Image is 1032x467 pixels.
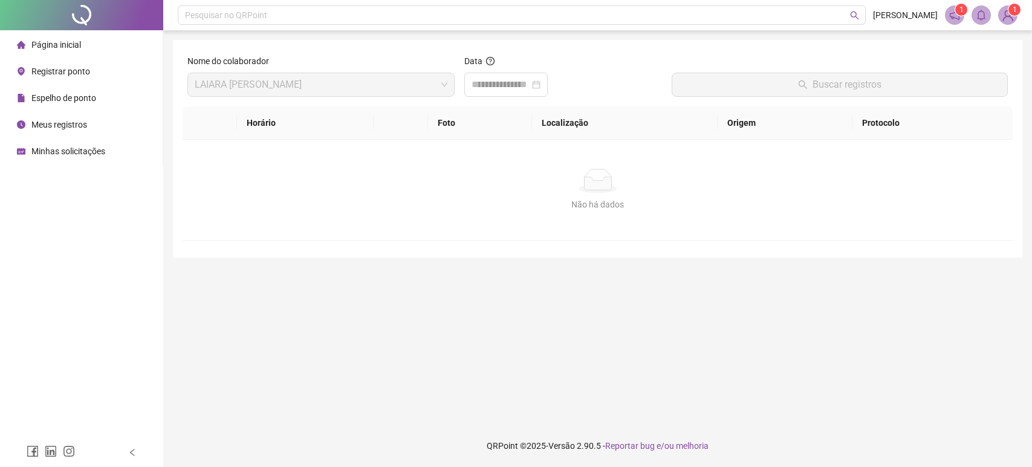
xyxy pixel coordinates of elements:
[959,5,964,14] span: 1
[17,120,25,129] span: clock-circle
[532,106,718,140] th: Localização
[237,106,374,140] th: Horário
[17,147,25,155] span: schedule
[850,11,859,20] span: search
[31,146,105,156] span: Minhas solicitações
[955,4,967,16] sup: 1
[27,445,39,457] span: facebook
[187,54,277,68] label: Nome do colaborador
[31,67,90,76] span: Registrar ponto
[63,445,75,457] span: instagram
[17,41,25,49] span: home
[486,57,495,65] span: question-circle
[45,445,57,457] span: linkedin
[999,6,1017,24] img: 84044
[1013,5,1017,14] span: 1
[976,10,987,21] span: bell
[17,67,25,76] span: environment
[605,441,709,451] span: Reportar bug e/ou melhoria
[718,106,852,140] th: Origem
[672,73,1008,97] button: Buscar registros
[949,10,960,21] span: notification
[31,93,96,103] span: Espelho de ponto
[17,94,25,102] span: file
[428,106,532,140] th: Foto
[195,73,447,96] span: LAIARA JESUS DE CARVALHO
[128,448,137,457] span: left
[548,441,575,451] span: Versão
[464,56,482,66] span: Data
[31,120,87,129] span: Meus registros
[163,425,1032,467] footer: QRPoint © 2025 - 2.90.5 -
[31,40,81,50] span: Página inicial
[852,106,1013,140] th: Protocolo
[873,8,938,22] span: [PERSON_NAME]
[197,198,998,211] div: Não há dados
[1008,4,1021,16] sup: Atualize o seu contato no menu Meus Dados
